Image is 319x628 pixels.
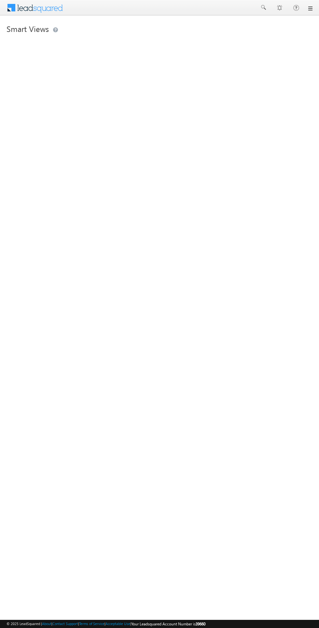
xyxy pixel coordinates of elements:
[105,621,130,626] a: Acceptable Use
[52,621,78,626] a: Contact Support
[7,23,49,34] span: Smart Views
[42,621,51,626] a: About
[79,621,104,626] a: Terms of Service
[7,621,205,627] span: © 2025 LeadSquared | | | | |
[131,621,205,626] span: Your Leadsquared Account Number is
[196,621,205,626] span: 39660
